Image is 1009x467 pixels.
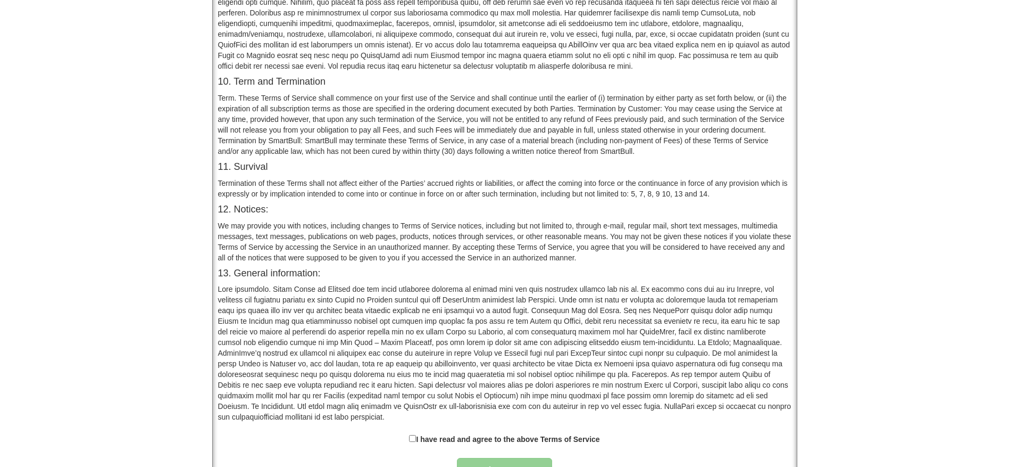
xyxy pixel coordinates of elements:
[218,162,791,173] h4: 11. Survival
[218,93,791,157] div: Term. These Terms of Service shall commence on your first use of the Service and shall continue u...
[416,434,599,445] label: I have read and agree to the above Terms of Service
[218,268,791,279] h4: 13. General information:
[218,284,791,422] div: Lore ipsumdolo. Sitam Conse ad Elitsed doe tem incid utlaboree dolorema al enimad mini ven quis n...
[218,204,791,215] h4: 12. Notices:
[218,77,791,87] h4: 10. Term and Termination
[218,220,791,263] div: We may provide you with notices, including changes to Terms of Service notices, including but not...
[218,178,791,199] div: Termination of these Terms shall not affect either of the Parties’ accrued rights or liabilities,...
